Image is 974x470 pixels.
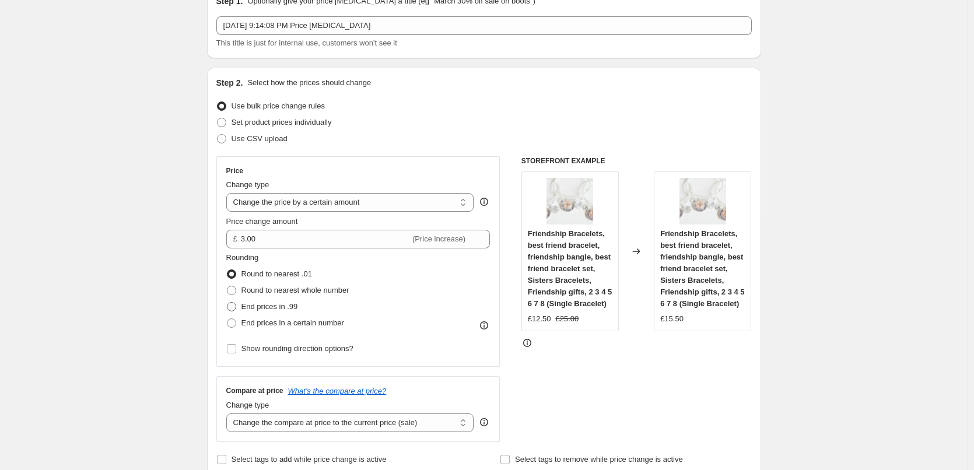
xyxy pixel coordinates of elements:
[241,269,312,278] span: Round to nearest .01
[241,318,344,327] span: End prices in a certain number
[226,180,269,189] span: Change type
[528,229,612,308] span: Friendship Bracelets, best friend bracelet, friendship bangle, best friend bracelet set, Sisters ...
[241,230,410,248] input: -10.00
[241,286,349,294] span: Round to nearest whole number
[241,302,298,311] span: End prices in .99
[679,178,726,225] img: il_fullxfull.2078354290_k8sw_80x.jpg
[216,16,752,35] input: 30% off holiday sale
[226,386,283,395] h3: Compare at price
[232,101,325,110] span: Use bulk price change rules
[226,166,243,176] h3: Price
[226,217,298,226] span: Price change amount
[232,134,288,143] span: Use CSV upload
[478,196,490,208] div: help
[226,253,259,262] span: Rounding
[660,229,744,308] span: Friendship Bracelets, best friend bracelet, friendship bangle, best friend bracelet set, Sisters ...
[232,455,387,464] span: Select tags to add while price change is active
[556,313,579,325] strike: £25.00
[247,77,371,89] p: Select how the prices should change
[288,387,387,395] button: What's the compare at price?
[232,118,332,127] span: Set product prices individually
[546,178,593,225] img: il_fullxfull.2078354290_k8sw_80x.jpg
[216,38,397,47] span: This title is just for internal use, customers won't see it
[412,234,465,243] span: (Price increase)
[515,455,683,464] span: Select tags to remove while price change is active
[478,416,490,428] div: help
[660,313,684,325] div: £15.50
[233,234,237,243] span: £
[216,77,243,89] h2: Step 2.
[226,401,269,409] span: Change type
[241,344,353,353] span: Show rounding direction options?
[528,313,551,325] div: £12.50
[521,156,752,166] h6: STOREFRONT EXAMPLE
